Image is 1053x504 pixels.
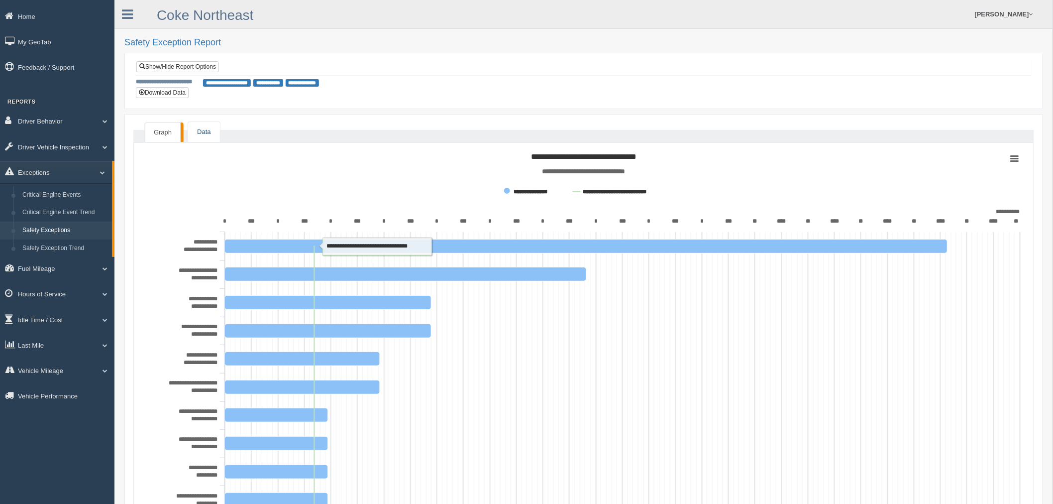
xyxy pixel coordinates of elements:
[18,204,112,222] a: Critical Engine Event Trend
[188,122,219,142] a: Data
[18,222,112,240] a: Safety Exceptions
[124,38,1043,48] h2: Safety Exception Report
[145,123,181,142] a: Graph
[18,240,112,257] a: Safety Exception Trend
[136,61,219,72] a: Show/Hide Report Options
[18,186,112,204] a: Critical Engine Events
[157,7,254,23] a: Coke Northeast
[136,87,189,98] button: Download Data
